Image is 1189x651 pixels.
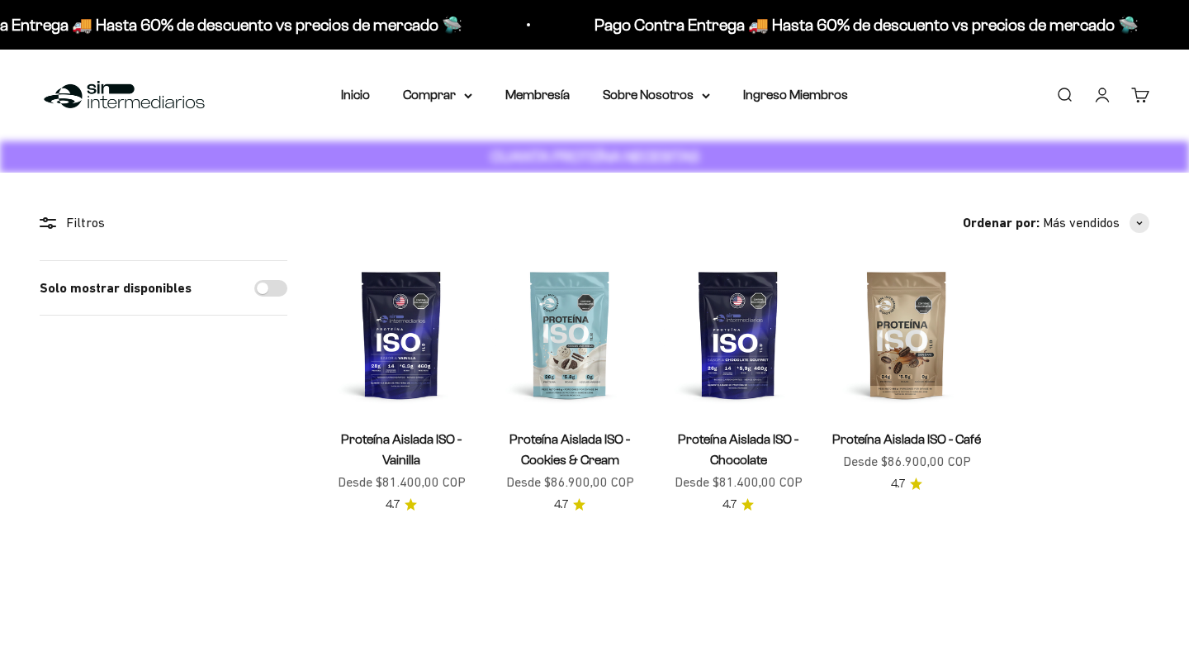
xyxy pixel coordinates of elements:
a: Proteína Aislada ISO - Cookies & Cream [509,432,630,467]
a: 4.74.7 de 5.0 estrellas [891,475,922,493]
a: Inicio [341,88,370,102]
sale-price: Desde $81.400,00 COP [675,472,803,493]
a: 4.74.7 de 5.0 estrellas [386,496,417,514]
div: Filtros [40,212,287,234]
span: 4.7 [722,496,737,514]
a: Ingreso Miembros [743,88,848,102]
span: 4.7 [554,496,568,514]
span: 4.7 [891,475,905,493]
span: Más vendidos [1043,212,1120,234]
sale-price: Desde $86.900,00 COP [843,451,971,473]
a: Membresía [505,88,570,102]
a: Proteína Aislada ISO - Café [832,432,981,446]
a: 4.74.7 de 5.0 estrellas [722,496,754,514]
summary: Comprar [403,84,472,106]
button: Más vendidos [1043,212,1149,234]
strong: CUANTA PROTEÍNA NECESITAS [490,148,699,165]
summary: Sobre Nosotros [603,84,710,106]
a: Proteína Aislada ISO - Chocolate [678,432,798,467]
span: 4.7 [386,496,400,514]
p: Pago Contra Entrega 🚚 Hasta 60% de descuento vs precios de mercado 🛸 [594,12,1139,38]
span: Ordenar por: [963,212,1040,234]
a: Proteína Aislada ISO - Vainilla [341,432,462,467]
label: Solo mostrar disponibles [40,278,192,299]
sale-price: Desde $81.400,00 COP [338,472,466,493]
a: 4.74.7 de 5.0 estrellas [554,496,585,514]
sale-price: Desde $86.900,00 COP [506,472,634,493]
